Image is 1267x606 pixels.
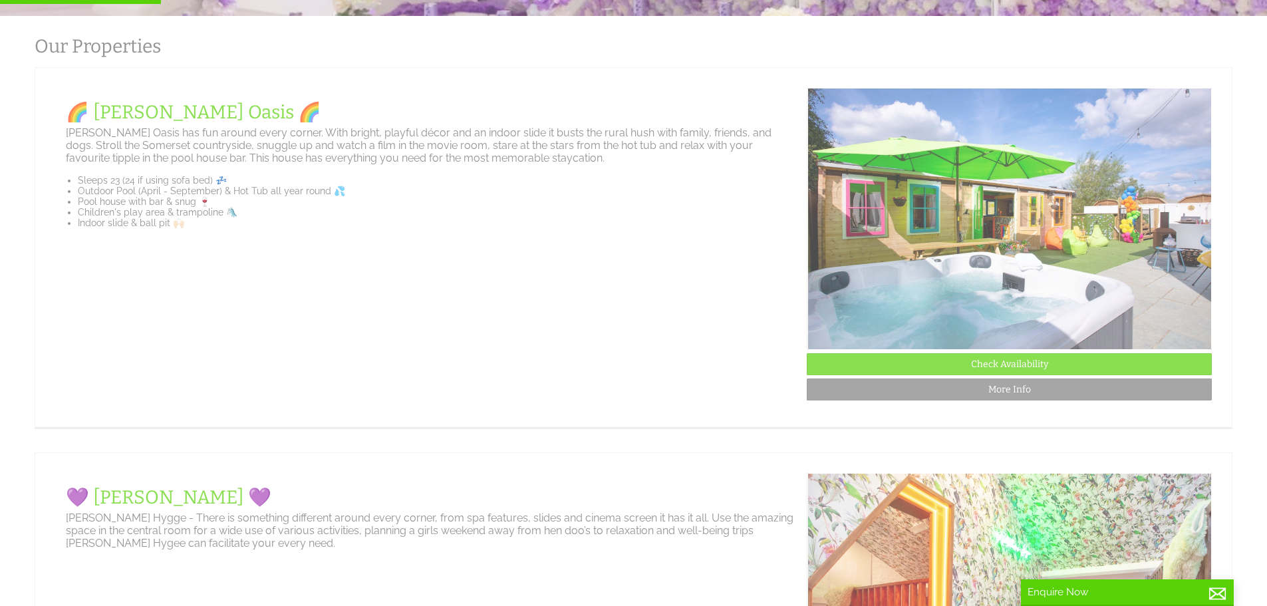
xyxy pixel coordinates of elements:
h1: Our Properties [35,35,813,57]
p: Enquire Now [1028,586,1227,598]
li: Indoor slide & ball pit 🙌🏻 [78,218,796,228]
a: Check Availability [807,353,1212,375]
li: Outdoor Pool (April - September) & Hot Tub all year round 💦 [78,186,796,196]
p: [PERSON_NAME] Oasis has fun around every corner. With bright, playful décor and an indoor slide i... [66,126,796,164]
img: Hot_Tub___Pool_House.original.JPG [807,88,1212,350]
li: Children's play area & trampoline 🛝 [78,207,796,218]
p: [PERSON_NAME] Hygge - There is something different around every corner, from spa features, slides... [66,512,796,549]
li: Sleeps 23 (24 if using sofa bed) 💤 [78,175,796,186]
a: More Info [807,379,1212,400]
a: 💜 [PERSON_NAME] 💜 [66,486,271,508]
a: 🌈 [PERSON_NAME] Oasis 🌈 [66,101,321,123]
li: Pool house with bar & snug 🍷 [78,196,796,207]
